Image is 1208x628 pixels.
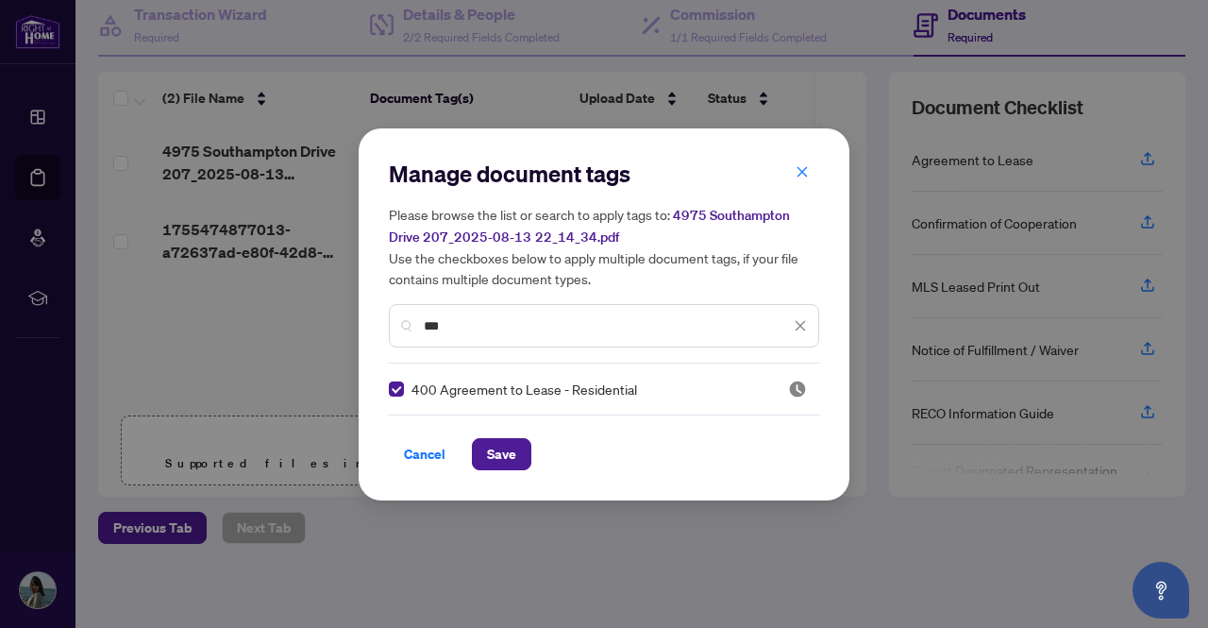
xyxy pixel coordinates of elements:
span: close [794,319,807,332]
span: Pending Review [788,380,807,399]
h5: Please browse the list or search to apply tags to: Use the checkboxes below to apply multiple doc... [389,204,819,289]
h2: Manage document tags [389,159,819,189]
span: close [796,165,809,178]
button: Cancel [389,438,461,470]
img: status [788,380,807,399]
span: 400 Agreement to Lease - Residential [411,379,637,399]
span: 4975 Southampton Drive 207_2025-08-13 22_14_34.pdf [389,207,790,246]
button: Save [472,438,531,470]
span: Cancel [404,439,445,469]
button: Open asap [1132,562,1189,619]
span: Save [487,439,516,469]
